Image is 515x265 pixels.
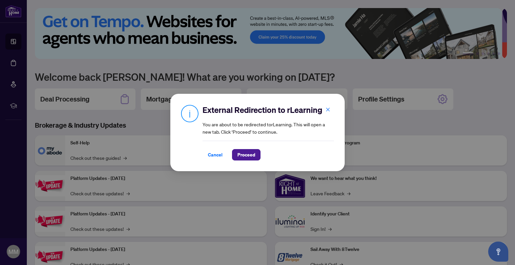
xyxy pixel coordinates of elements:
span: Proceed [237,149,255,160]
span: Cancel [208,149,223,160]
button: Open asap [488,242,508,262]
h2: External Redirection to rLearning [203,105,334,115]
button: Proceed [232,149,261,160]
span: close [326,107,330,112]
button: Cancel [203,149,228,160]
img: Info Icon [181,105,198,122]
div: You are about to be redirected to rLearning . This will open a new tab. Click ‘Proceed’ to continue. [203,105,334,160]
